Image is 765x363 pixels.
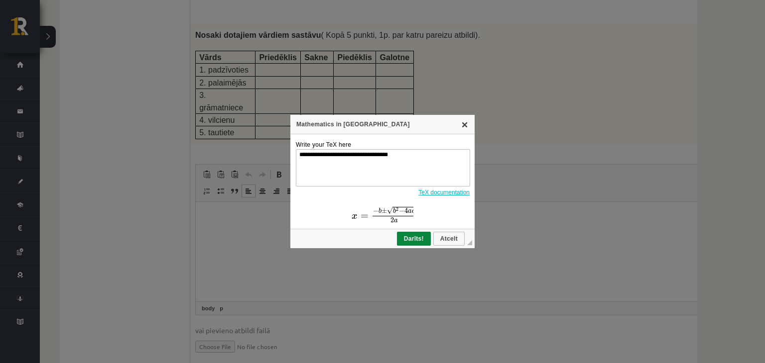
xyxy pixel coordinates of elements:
[461,120,469,128] a: Aizvērt
[30,2,35,7] span: ±
[290,115,475,134] div: Mathematics in [GEOGRAPHIC_DATA]
[10,10,513,20] body: Bagātinātā teksta redaktors, wiswyg-editor-user-answer-47433862115280
[9,9,17,13] span: =
[296,141,351,148] label: Write your TeX here
[60,4,63,8] span: c
[434,235,464,242] span: Atcelt
[418,189,470,196] a: TeX documentation
[398,235,430,242] span: Darīts!
[10,10,513,20] body: Bagātinātā teksta redaktors, wiswyg-editor-user-answer-47433863255960
[42,14,46,17] span: a
[44,1,47,5] span: 2
[10,10,513,20] body: Bagātinātā teksta redaktors, wiswyg-editor-user-answer-47433862934400
[53,2,56,7] span: 4
[21,3,27,8] span: −
[35,1,41,8] span: √
[433,232,465,246] a: Atcelt
[39,12,42,17] span: 2
[27,2,30,8] span: b
[10,10,513,41] body: Bagātinātā teksta redaktors, wiswyg-editor-user-answer-47433863848440
[41,2,44,8] span: b
[397,232,431,246] a: Darīts!
[56,4,60,8] span: a
[10,10,513,20] body: Bagātinātā teksta redaktors, wiswyg-editor-user-answer-47433862509260
[467,240,472,245] div: Mērogot
[10,10,513,20] body: Bagātinātā teksta redaktors, wiswyg-editor-user-answer-47433863630260
[47,3,53,8] span: −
